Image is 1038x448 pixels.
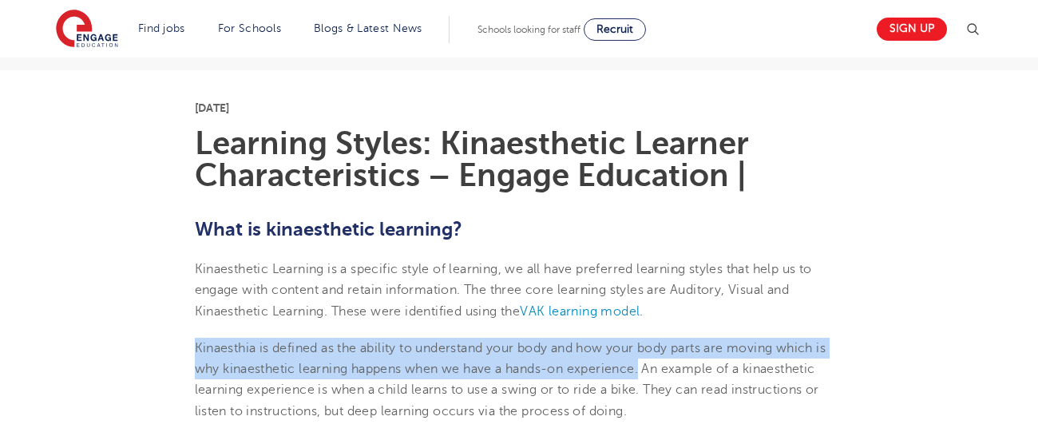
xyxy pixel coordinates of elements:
[218,22,281,34] a: For Schools
[195,362,819,418] span: inaesthetic learning happens when we have a hands-on experience. An example of a kinaesthetic lea...
[138,22,185,34] a: Find jobs
[56,10,118,50] img: Engage Education
[195,102,844,113] p: [DATE]
[195,262,812,319] span: Kinaesthetic Learning is a specific style of learning, we all have preferred learning styles that...
[520,304,640,319] a: VAK learning model
[877,18,947,41] a: Sign up
[314,22,422,34] a: Blogs & Latest News
[596,23,633,35] span: Recruit
[195,216,844,243] h2: What is kinaesthetic learning?
[331,304,520,319] span: These were identified using the
[584,18,646,41] a: Recruit
[195,128,844,192] h1: Learning Styles: Kinaesthetic Learner Characteristics – Engage Education |
[640,304,643,319] span: .
[477,24,580,35] span: Schools looking for staff
[195,341,826,376] span: Kinaesthia is defined as the ability to understand your body and how your body parts are moving w...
